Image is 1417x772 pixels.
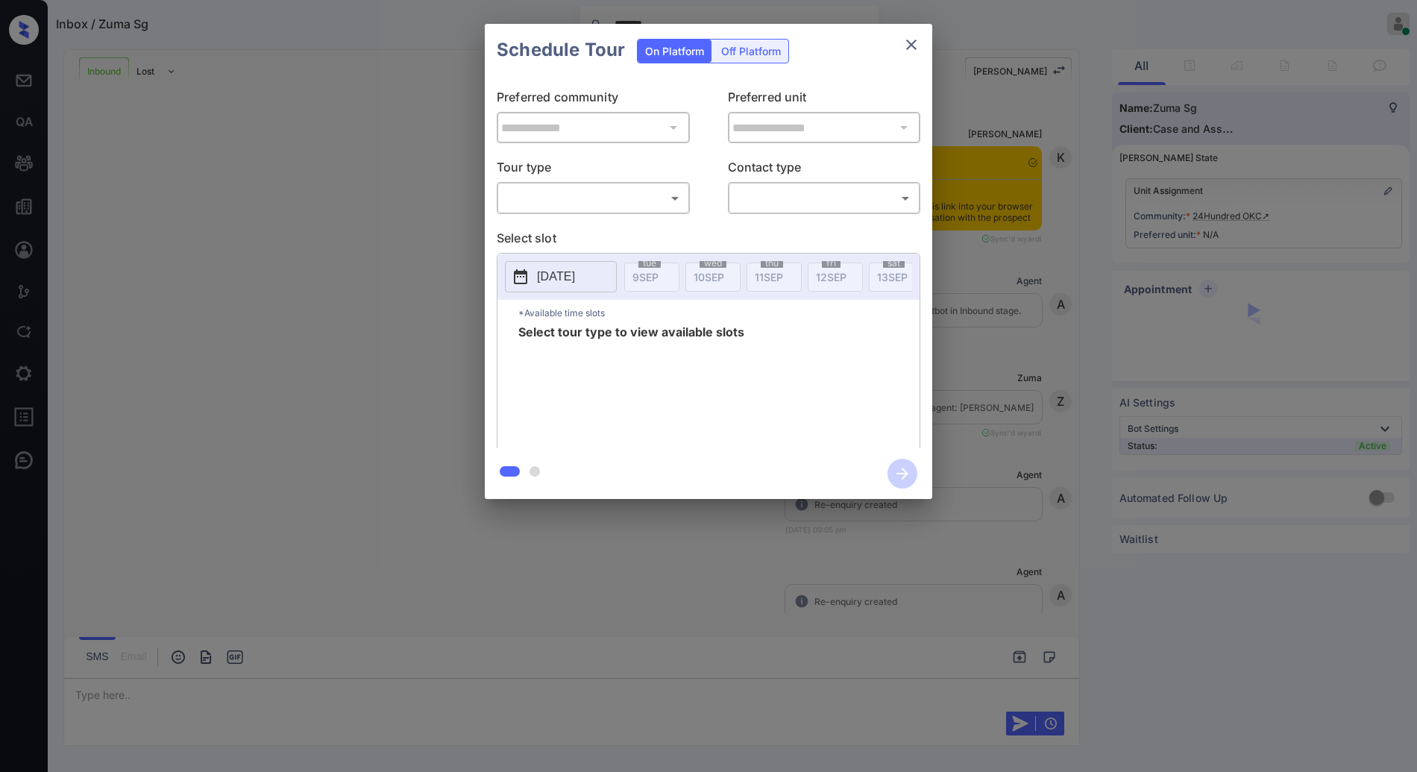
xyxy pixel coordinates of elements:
p: Preferred community [497,88,690,112]
div: Off Platform [714,40,788,63]
p: Select slot [497,229,920,253]
div: On Platform [638,40,711,63]
button: [DATE] [505,261,617,292]
p: Preferred unit [728,88,921,112]
h2: Schedule Tour [485,24,637,76]
button: close [896,30,926,60]
p: *Available time slots [518,300,920,326]
p: Tour type [497,158,690,182]
p: Contact type [728,158,921,182]
p: [DATE] [537,268,575,286]
span: Select tour type to view available slots [518,326,744,445]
